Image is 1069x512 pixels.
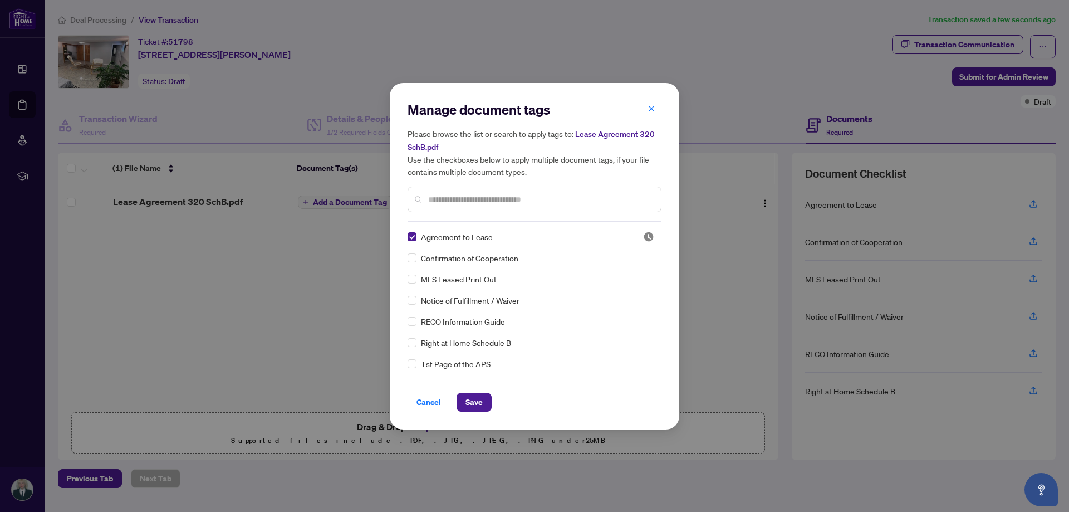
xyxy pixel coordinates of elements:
span: Right at Home Schedule B [421,337,511,349]
span: close [648,105,655,113]
span: Confirmation of Cooperation [421,252,518,264]
span: Agreement to Lease [421,231,493,243]
span: Save [465,393,483,411]
button: Open asap [1024,473,1058,506]
button: Save [457,393,492,412]
h5: Please browse the list or search to apply tags to: Use the checkboxes below to apply multiple doc... [408,128,661,178]
img: status [643,231,654,242]
span: MLS Leased Print Out [421,273,497,285]
span: Pending Review [643,231,654,242]
span: 1st Page of the APS [421,358,491,370]
span: Notice of Fulfillment / Waiver [421,294,519,306]
span: Lease Agreement 320 SchB.pdf [408,129,655,152]
button: Cancel [408,393,450,412]
span: RECO Information Guide [421,315,505,328]
h2: Manage document tags [408,101,661,119]
span: Cancel [416,393,441,411]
